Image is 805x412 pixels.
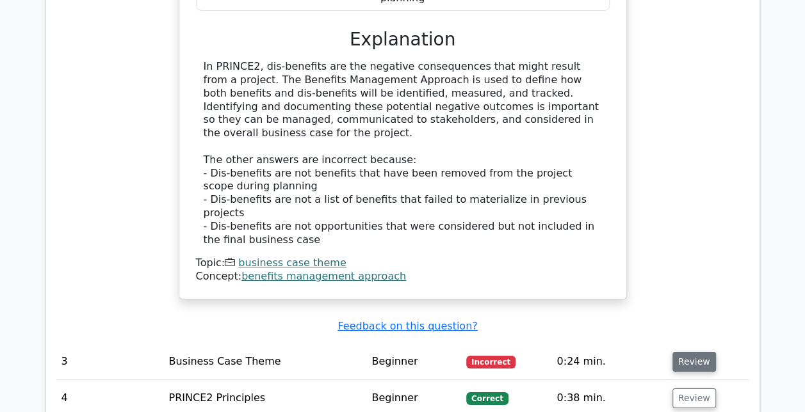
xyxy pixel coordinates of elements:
div: Topic: [196,257,610,270]
button: Review [672,352,716,372]
td: 0:24 min. [551,344,667,380]
a: Feedback on this question? [337,320,477,332]
span: Correct [466,392,508,405]
div: In PRINCE2, dis-benefits are the negative consequences that might result from a project. The Bene... [204,60,602,246]
div: Concept: [196,270,610,283]
a: business case theme [238,257,346,269]
span: Incorrect [466,356,516,368]
button: Review [672,388,716,408]
td: 3 [56,344,164,380]
a: benefits management approach [241,270,406,282]
td: Business Case Theme [163,344,366,380]
h3: Explanation [204,29,602,51]
td: Beginner [366,344,461,380]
